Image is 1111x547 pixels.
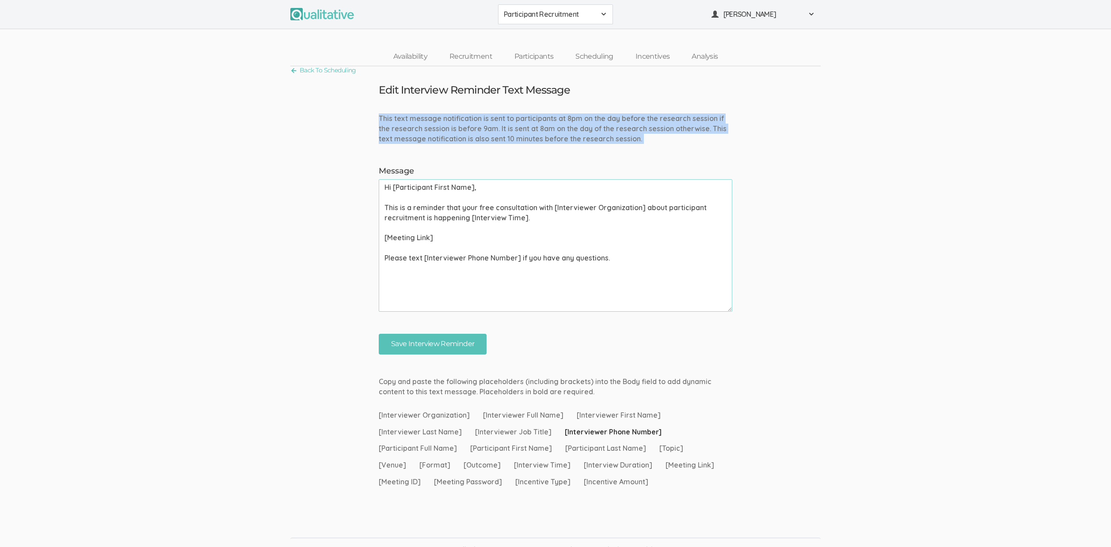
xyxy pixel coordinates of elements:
span: [Interviewer Full Name] [483,410,563,420]
a: Incentives [624,47,681,66]
label: Message [379,166,732,177]
span: [Meeting Password] [434,477,502,487]
span: [Interview Time] [514,460,571,470]
h3: Edit Interview Reminder Text Message [379,84,570,96]
span: [Topic] [659,443,683,453]
span: [Incentive Type] [515,477,571,487]
a: Analysis [681,47,729,66]
span: [Participant Last Name] [565,443,646,453]
span: [Venue] [379,460,406,470]
iframe: Chat Widget [1067,505,1111,547]
span: [Interviewer Last Name] [379,427,462,437]
input: Save Interview Reminder [379,334,487,355]
a: Availability [382,47,438,66]
a: Scheduling [564,47,624,66]
span: [PERSON_NAME] [723,9,803,19]
span: [Participant First Name] [470,443,552,453]
span: [Interviewer Phone Number] [565,427,662,437]
span: [Interview Duration] [584,460,652,470]
span: Participant Recruitment [504,9,596,19]
span: [Format] [419,460,450,470]
button: Participant Recruitment [498,4,613,24]
span: [Meeting Link] [666,460,714,470]
span: [Interviewer First Name] [577,410,661,420]
span: [Incentive Amount] [584,477,648,487]
div: This text message notification is sent to participants at 8pm on the day before the research sess... [372,113,739,144]
span: [Interviewer Organization] [379,410,470,420]
p: Copy and paste the following placeholders (including brackets) into the Body field to add dynamic... [379,377,732,397]
a: Recruitment [438,47,503,66]
span: [Outcome] [464,460,501,470]
button: [PERSON_NAME] [706,4,821,24]
span: [Interviewer Job Title] [475,427,552,437]
span: [Meeting ID] [379,477,421,487]
span: [Participant Full Name] [379,443,457,453]
a: Participants [503,47,564,66]
a: Back To Scheduling [290,64,356,76]
img: Qualitative [290,8,354,20]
